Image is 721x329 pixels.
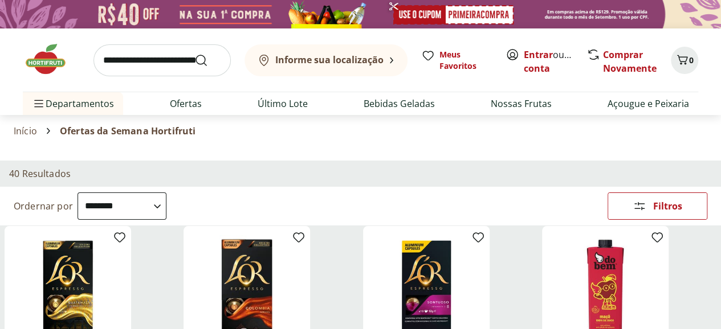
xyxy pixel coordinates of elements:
span: Meus Favoritos [439,49,492,72]
img: Hortifruti [23,42,80,76]
span: Ofertas da Semana Hortifruti [60,126,195,136]
a: Açougue e Peixaria [608,97,689,110]
a: Início [14,126,37,136]
svg: Abrir Filtros [633,199,646,213]
button: Informe sua localização [245,44,408,76]
a: Bebidas Geladas [364,97,435,110]
a: Meus Favoritos [421,49,492,72]
button: Filtros [608,192,707,220]
button: Carrinho [671,47,698,74]
span: Departamentos [32,90,114,117]
a: Comprar Novamente [603,48,657,75]
h2: 40 Resultados [9,167,71,180]
a: Nossas Frutas [491,97,552,110]
label: Ordernar por [14,200,73,212]
span: Filtros [653,201,682,211]
a: Criar conta [524,48,586,75]
b: Informe sua localização [275,54,384,66]
button: Submit Search [194,54,222,67]
a: Entrar [524,48,553,61]
button: Menu [32,90,46,117]
a: Último Lote [258,97,308,110]
span: ou [524,48,575,75]
a: Ofertas [170,97,202,110]
input: search [93,44,231,76]
span: 0 [689,55,694,65]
